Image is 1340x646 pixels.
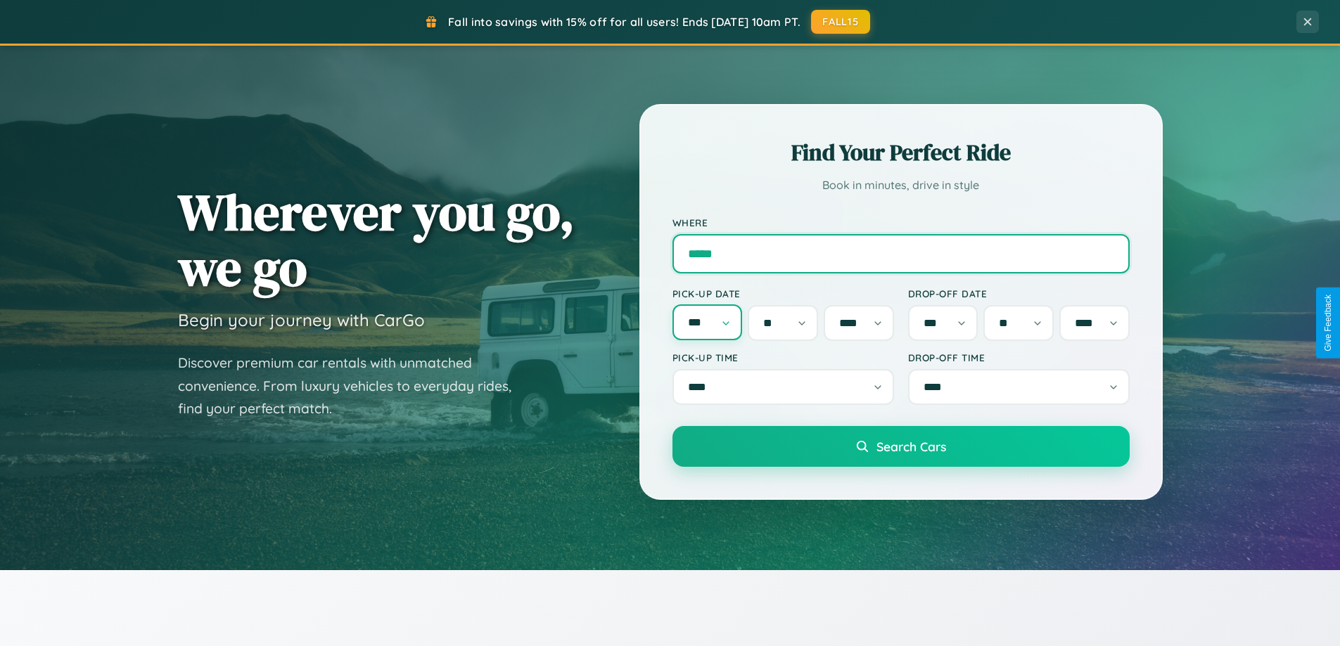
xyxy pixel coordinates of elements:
[178,184,575,295] h1: Wherever you go, we go
[672,288,894,299] label: Pick-up Date
[908,351,1130,363] label: Drop-off Time
[672,137,1130,168] h2: Find Your Perfect Ride
[672,175,1130,195] p: Book in minutes, drive in style
[908,288,1130,299] label: Drop-off Date
[811,10,870,34] button: FALL15
[448,15,800,29] span: Fall into savings with 15% off for all users! Ends [DATE] 10am PT.
[178,309,425,330] h3: Begin your journey with CarGo
[672,426,1130,467] button: Search Cars
[178,351,530,420] p: Discover premium car rentals with unmatched convenience. From luxury vehicles to everyday rides, ...
[1323,295,1333,351] div: Give Feedback
[672,217,1130,228] label: Where
[672,351,894,363] label: Pick-up Time
[876,439,946,454] span: Search Cars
